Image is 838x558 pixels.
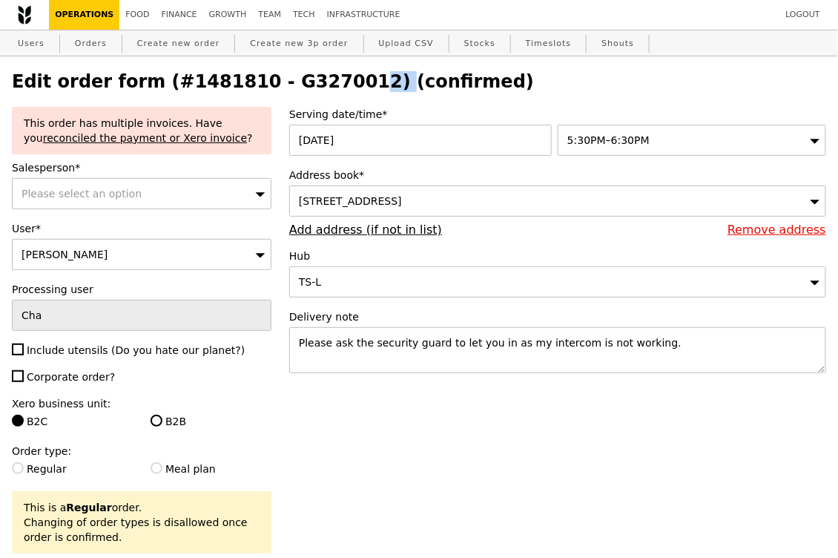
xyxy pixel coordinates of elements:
input: Serving date [289,125,552,156]
a: Remove address [728,223,826,237]
span: Please select an option [22,188,142,200]
span: Corporate order? [27,371,115,383]
input: Regular [12,462,24,474]
a: Add address (if not in list) [289,223,442,237]
a: Timeslots [520,30,577,57]
span: [PERSON_NAME] [22,249,108,260]
label: Hub [289,249,826,263]
label: Address book* [289,168,826,183]
a: Create new 3p order [244,30,354,57]
label: User* [12,221,271,236]
label: Delivery note [289,309,826,324]
label: Processing user [12,282,271,297]
a: Stocks [458,30,501,57]
label: Serving date/time* [289,107,826,122]
a: Shouts [595,30,640,57]
span: 5:30PM–6:30PM [567,134,650,146]
a: Upload CSV [373,30,440,57]
label: B2C [12,414,133,429]
label: Meal plan [151,462,271,476]
b: Regular [66,502,111,513]
h2: Edit order form (#1481810 - G3270012) (confirmed) [12,71,826,92]
a: Create new order [131,30,226,57]
div: This is a order. Changing of order types is disallowed once order is confirmed. [24,500,260,545]
input: B2B [151,415,162,427]
div: This order has multiple invoices. Have you ? [24,116,260,145]
label: Salesperson* [12,160,271,175]
label: B2B [151,414,271,429]
label: Regular [12,462,133,476]
a: reconciled the payment or Xero invoice [43,132,248,144]
span: [STREET_ADDRESS] [299,195,402,207]
input: Meal plan [151,462,162,474]
span: TS-L [299,276,321,288]
input: Corporate order? [12,370,24,382]
input: Include utensils (Do you hate our planet?) [12,344,24,355]
label: Xero business unit: [12,396,271,411]
label: Order type: [12,444,271,459]
img: Grain logo [18,5,31,24]
a: Users [12,30,50,57]
input: B2C [12,415,24,427]
span: Include utensils (Do you hate our planet?) [27,344,245,356]
a: Orders [69,30,113,57]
